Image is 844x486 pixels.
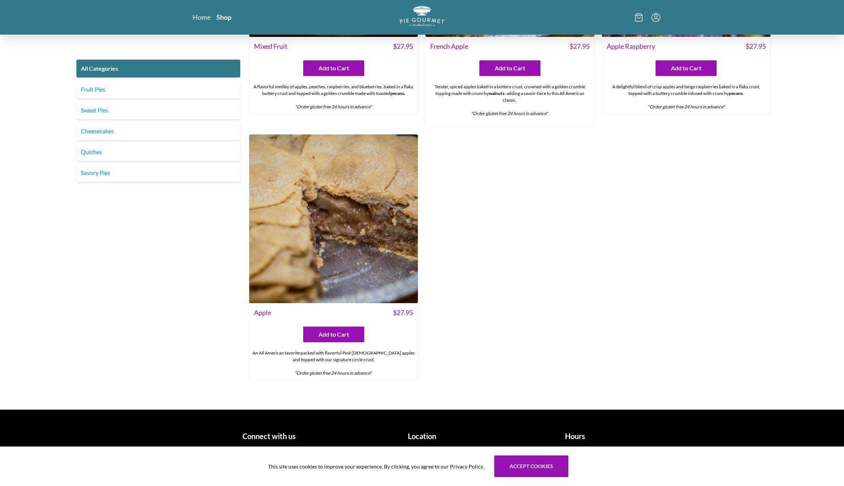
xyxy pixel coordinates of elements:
[196,431,343,442] h1: Connect with us
[471,111,548,116] em: *Order gluten free 24 hours in advance*
[295,104,372,109] em: *Order gluten free 24 hours in advance*
[495,64,525,73] span: Add to Cart
[430,41,468,51] span: French Apple
[76,122,240,140] a: Cheesecakes
[250,347,418,379] div: An All American favorite packed with flavorful Pink [DEMOGRAPHIC_DATA] apples and topped with our...
[254,41,288,51] span: Mixed Fruit
[607,41,655,51] span: Apple Raspberry
[76,60,240,77] a: All Categories
[400,6,444,29] a: Logo
[318,64,349,73] span: Add to Cart
[479,60,540,76] button: Add to Cart
[729,90,743,96] strong: pecans
[651,13,660,22] button: Menu
[390,90,405,96] strong: pecans.
[303,60,364,76] button: Add to Cart
[76,164,240,182] a: Savory Pies
[656,60,717,76] button: Add to Cart
[489,90,504,96] strong: walnuts
[254,308,271,318] span: Apple
[494,455,568,477] button: Accept cookies
[193,13,210,22] a: Home
[393,308,413,318] span: $ 27.95
[746,41,766,51] span: $ 27.95
[393,41,413,51] span: $ 27.95
[268,463,484,470] span: This site uses cookies to improve your experience. By clicking, you agree to our Privacy Policy.
[250,80,418,113] div: A flavorful medley of apples, peaches, raspberries, and blueberries, baked in a flaky, buttery cr...
[76,80,240,98] a: Fruit Pies
[249,134,418,303] img: Apple
[501,431,648,442] h1: Hours
[295,370,372,376] em: *Order gluten free 24 hours in advance*
[318,330,349,339] span: Add to Cart
[303,327,364,342] button: Add to Cart
[349,431,496,442] h1: Location
[426,80,594,127] div: Tender, spiced apples baked in a buttery crust, crowned with a golden crumble topping made with c...
[602,80,770,113] div: A delightful blend of crisp apples and tangy raspberries baked in a flaky crust, topped with a bu...
[76,101,240,119] a: Sweet Pies
[671,64,701,73] span: Add to Cart
[400,6,444,26] img: logo
[648,104,725,109] em: *Order gluten free 24 hours in advance*
[569,41,590,51] span: $ 27.95
[216,13,231,22] a: Shop
[76,143,240,161] a: Quiches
